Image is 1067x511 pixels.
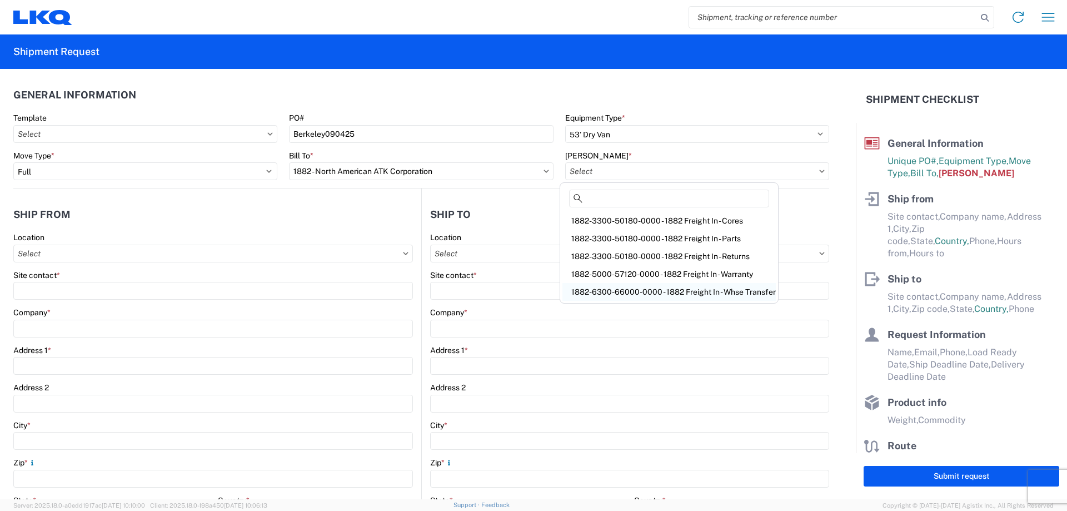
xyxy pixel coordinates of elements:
[887,291,940,302] span: Site contact,
[893,224,911,234] span: City,
[13,383,49,393] label: Address 2
[940,291,1007,302] span: Company name,
[562,212,776,230] div: 1882-3300-50180-0000 - 1882 Freight In - Cores
[887,137,984,149] span: General Information
[887,440,916,452] span: Route
[887,211,940,222] span: Site contact,
[13,420,31,430] label: City
[13,209,71,220] h2: Ship from
[887,273,921,285] span: Ship to
[562,265,776,283] div: 1882-5000-57120-0000 - 1882 Freight In - Warranty
[864,466,1059,487] button: Submit request
[634,495,666,505] label: Country
[950,304,974,314] span: State,
[562,283,776,301] div: 1882-6300-66000-0000 - 1882 Freight In - Whse Transfer
[13,502,145,509] span: Server: 2025.18.0-a0edd1917ac
[910,236,935,246] span: State,
[13,270,60,280] label: Site contact
[689,7,977,28] input: Shipment, tracking or reference number
[430,420,447,430] label: City
[911,304,950,314] span: Zip code,
[13,113,47,123] label: Template
[430,345,468,355] label: Address 1
[430,495,453,505] label: State
[13,125,277,143] input: Select
[887,415,918,425] span: Weight,
[887,347,914,358] span: Name,
[13,307,51,317] label: Company
[562,247,776,265] div: 1882-3300-50180-0000 - 1882 Freight In - Returns
[224,502,267,509] span: [DATE] 10:06:13
[939,156,1009,166] span: Equipment Type,
[887,193,934,205] span: Ship from
[974,304,1009,314] span: Country,
[882,500,1054,510] span: Copyright © [DATE]-[DATE] Agistix Inc., All Rights Reserved
[289,162,553,180] input: Select
[289,151,313,161] label: Bill To
[13,495,36,505] label: State
[453,502,481,508] a: Support
[909,359,991,370] span: Ship Deadline Date,
[887,156,939,166] span: Unique PO#,
[939,168,1014,178] span: [PERSON_NAME]
[430,245,829,262] input: Select
[13,232,44,242] label: Location
[866,93,979,106] h2: Shipment Checklist
[565,113,625,123] label: Equipment Type
[430,209,471,220] h2: Ship to
[102,502,145,509] span: [DATE] 10:10:00
[430,458,453,468] label: Zip
[887,396,946,408] span: Product info
[13,458,37,468] label: Zip
[150,502,267,509] span: Client: 2025.18.0-198a450
[909,248,944,259] span: Hours to
[918,415,966,425] span: Commodity
[289,113,304,123] label: PO#
[562,230,776,247] div: 1882-3300-50180-0000 - 1882 Freight In - Parts
[218,495,250,505] label: Country
[13,90,136,101] h2: General Information
[893,304,911,314] span: City,
[13,151,54,161] label: Move Type
[481,502,510,508] a: Feedback
[430,307,467,317] label: Company
[565,162,829,180] input: Select
[887,329,986,340] span: Request Information
[1009,304,1034,314] span: Phone
[940,347,968,358] span: Phone,
[13,245,413,262] input: Select
[565,151,632,161] label: [PERSON_NAME]
[935,236,969,246] span: Country,
[430,270,477,280] label: Site contact
[13,345,51,355] label: Address 1
[969,236,997,246] span: Phone,
[910,168,939,178] span: Bill To,
[914,347,940,358] span: Email,
[430,383,466,393] label: Address 2
[430,232,461,242] label: Location
[13,45,99,58] h2: Shipment Request
[940,211,1007,222] span: Company name,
